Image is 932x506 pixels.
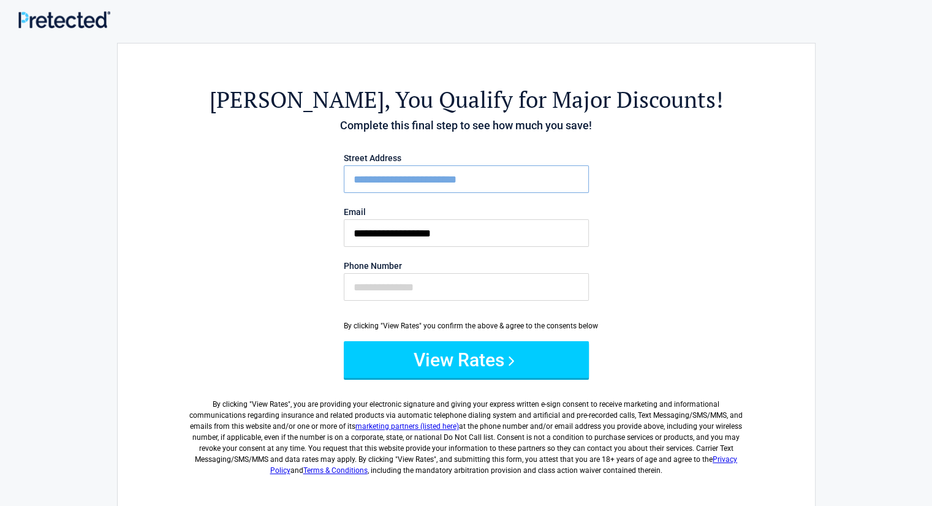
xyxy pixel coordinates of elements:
button: View Rates [344,341,589,378]
h2: , You Qualify for Major Discounts! [185,85,748,115]
span: View Rates [252,400,288,409]
span: [PERSON_NAME] [210,85,384,115]
a: marketing partners (listed here) [355,422,459,431]
label: Email [344,208,589,216]
label: Phone Number [344,262,589,270]
h4: Complete this final step to see how much you save! [185,118,748,134]
img: Main Logo [18,11,110,28]
div: By clicking "View Rates" you confirm the above & agree to the consents below [344,320,589,331]
a: Terms & Conditions [303,466,368,475]
label: By clicking " ", you are providing your electronic signature and giving your express written e-si... [185,389,748,476]
label: Street Address [344,154,589,162]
